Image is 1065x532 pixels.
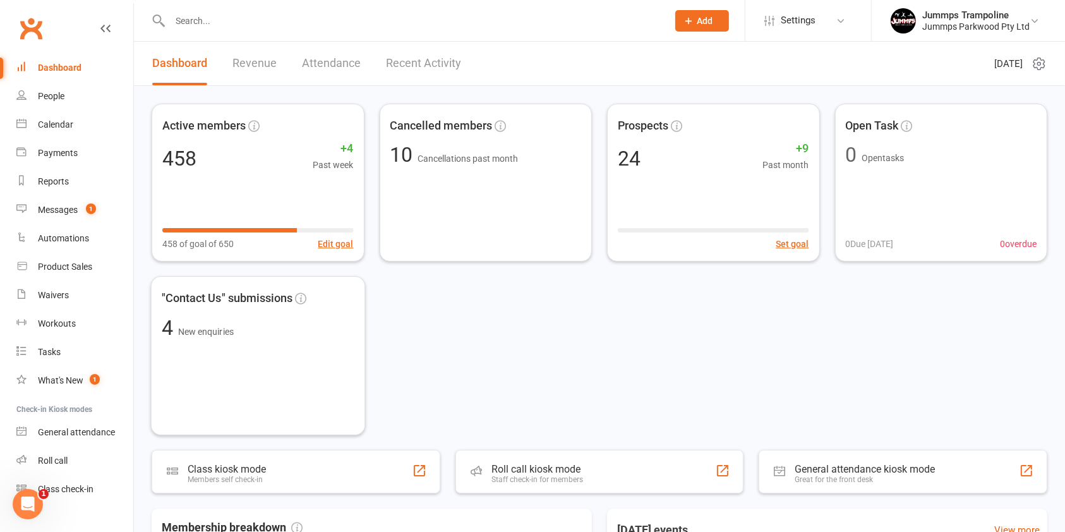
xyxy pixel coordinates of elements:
a: Workouts [16,310,133,338]
a: Dashboard [152,42,207,85]
span: Add [697,16,713,26]
div: General attendance kiosk mode [795,463,935,475]
input: Search... [166,12,659,30]
a: Dashboard [16,54,133,82]
a: Messages 1 [16,196,133,224]
div: 0 [846,145,857,165]
span: 458 of goal of 650 [162,237,234,251]
span: 10 [390,143,418,167]
span: 0 overdue [1000,237,1037,251]
span: 4 [162,316,178,340]
div: Tasks [38,347,61,357]
div: Jummps Trampoline [922,9,1030,21]
span: Open tasks [862,153,905,163]
span: Cancelled members [390,117,493,135]
div: General attendance [38,427,115,437]
div: Staff check-in for members [491,475,583,484]
span: Open Task [846,117,899,135]
a: Tasks [16,338,133,366]
span: +9 [763,140,809,158]
div: Roll call [38,456,68,466]
div: Workouts [38,318,76,329]
a: Waivers [16,281,133,310]
div: Jummps Parkwood Pty Ltd [922,21,1030,32]
a: Attendance [302,42,361,85]
div: 24 [618,148,641,169]
span: [DATE] [994,56,1023,71]
a: What's New1 [16,366,133,395]
span: "Contact Us" submissions [162,289,293,308]
span: 1 [90,374,100,385]
div: Calendar [38,119,73,130]
div: Automations [38,233,89,243]
button: Set goal [776,237,809,251]
div: Waivers [38,290,69,300]
a: Product Sales [16,253,133,281]
a: Reports [16,167,133,196]
button: Edit goal [318,237,354,251]
a: Payments [16,139,133,167]
a: People [16,82,133,111]
span: New enquiries [178,327,234,337]
iframe: Intercom live chat [13,489,43,519]
span: Cancellations past month [418,154,519,164]
div: Product Sales [38,262,92,272]
a: Roll call [16,447,133,475]
div: Class kiosk mode [188,463,266,475]
div: What's New [38,375,83,385]
span: 1 [39,489,49,499]
span: +4 [313,140,354,158]
span: Prospects [618,117,668,135]
div: Dashboard [38,63,81,73]
a: Calendar [16,111,133,139]
a: Clubworx [15,13,47,44]
div: Class check-in [38,484,93,494]
a: General attendance kiosk mode [16,418,133,447]
span: Past month [763,158,809,172]
div: People [38,91,64,101]
a: Class kiosk mode [16,475,133,504]
button: Add [675,10,729,32]
div: Roll call kiosk mode [491,463,583,475]
img: thumb_image1698795904.png [891,8,916,33]
span: Settings [781,6,815,35]
div: Payments [38,148,78,158]
span: Past week [313,158,354,172]
a: Revenue [232,42,277,85]
div: Messages [38,205,78,215]
div: Great for the front desk [795,475,935,484]
span: Active members [162,117,246,135]
a: Automations [16,224,133,253]
div: 458 [162,148,196,169]
div: Members self check-in [188,475,266,484]
span: 1 [86,203,96,214]
a: Recent Activity [386,42,461,85]
div: Reports [38,176,69,186]
span: 0 Due [DATE] [846,237,894,251]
